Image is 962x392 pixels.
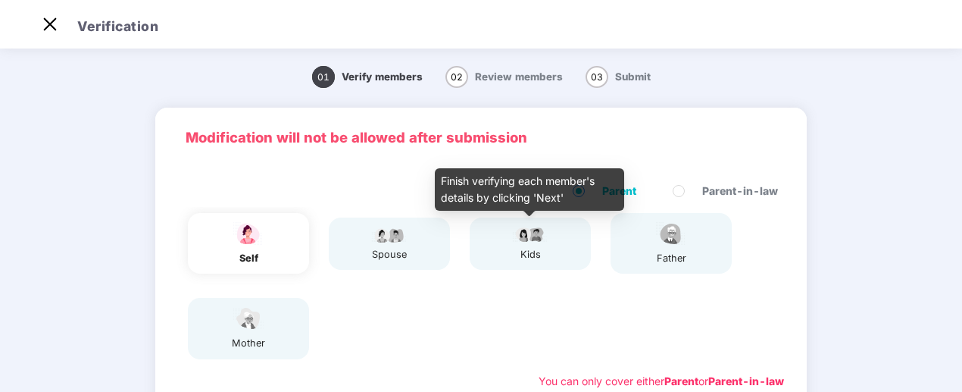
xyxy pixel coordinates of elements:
img: svg+xml;base64,PHN2ZyBpZD0iRmF0aGVyX2ljb24iIHhtbG5zPSJodHRwOi8vd3d3LnczLm9yZy8yMDAwL3N2ZyIgeG1sbn... [652,221,690,247]
div: father [652,251,690,266]
img: svg+xml;base64,PHN2ZyB4bWxucz0iaHR0cDovL3d3dy53My5vcmcvMjAwMC9zdmciIHdpZHRoPSI1NCIgaGVpZ2h0PSIzOC... [230,306,267,332]
span: Submit [615,71,651,83]
span: 02 [445,66,468,88]
b: Parent [664,375,698,387]
div: kids [511,247,549,262]
img: svg+xml;base64,PHN2ZyB4bWxucz0iaHR0cDovL3d3dy53My5vcmcvMjAwMC9zdmciIHdpZHRoPSI5Ny44OTciIGhlaWdodD... [370,225,408,243]
img: svg+xml;base64,PHN2ZyBpZD0iU3BvdXNlX2ljb24iIHhtbG5zPSJodHRwOi8vd3d3LnczLm9yZy8yMDAwL3N2ZyIgd2lkdG... [230,221,267,247]
span: Review members [475,71,563,83]
p: Modification will not be allowed after submission [186,127,776,149]
div: spouse [370,247,408,262]
span: Parent-in-law [696,183,784,199]
span: Verify members [342,71,423,83]
div: self [230,251,267,266]
span: 01 [312,66,335,88]
span: 03 [586,66,608,88]
div: mother [230,336,267,351]
img: svg+xml;base64,PHN2ZyB4bWxucz0iaHR0cDovL3d3dy53My5vcmcvMjAwMC9zdmciIHdpZHRoPSI3OS4wMzciIGhlaWdodD... [511,225,549,243]
b: Parent-in-law [708,375,784,387]
div: Finish verifying each member's details by clicking 'Next' [435,168,624,211]
div: You can only cover either or [539,373,784,390]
